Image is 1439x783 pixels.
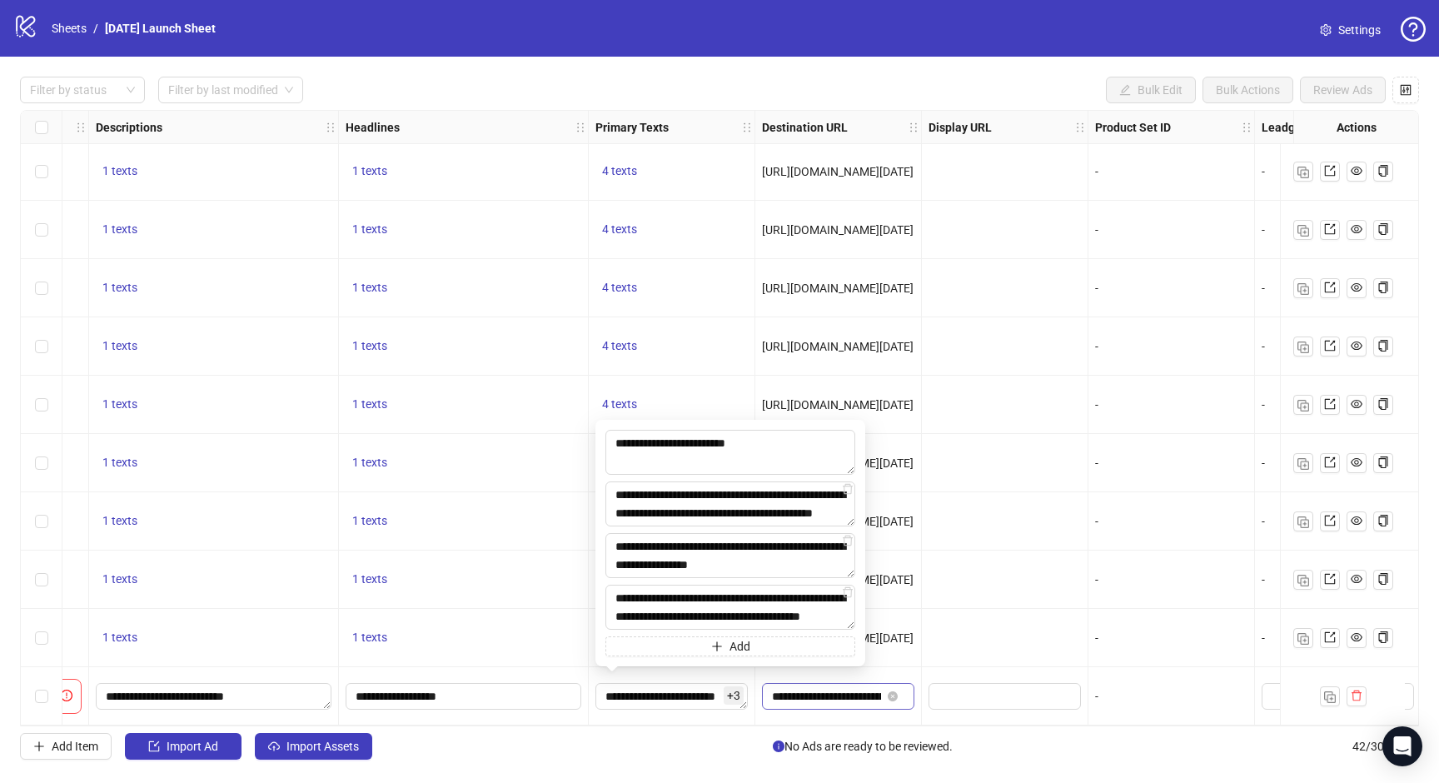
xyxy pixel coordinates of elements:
span: delete [842,535,854,546]
span: Add [729,640,750,653]
span: copy [1377,340,1389,352]
span: 1 texts [352,397,387,411]
button: 1 texts [96,511,144,531]
button: Duplicate [1320,686,1340,706]
div: - [1095,396,1247,414]
div: Select all rows [21,111,62,144]
div: Resize Product Set ID column [1250,111,1254,143]
span: 1 texts [352,164,387,177]
span: eye [1351,573,1362,585]
div: - [1095,687,1247,706]
button: 1 texts [96,278,144,298]
span: 1 texts [352,631,387,644]
span: copy [1377,398,1389,410]
span: eye [1351,456,1362,468]
span: export [1324,456,1336,468]
span: 1 texts [102,222,137,236]
div: Select row 39 [21,492,62,551]
div: Open Intercom Messenger [1382,726,1422,766]
div: Select row 42 [21,667,62,726]
span: 1 texts [102,339,137,352]
span: [URL][DOMAIN_NAME][DATE] [762,340,914,353]
button: Duplicate [1293,628,1313,648]
div: - [1262,454,1414,472]
span: eye [1351,223,1362,235]
button: close-circle [888,691,898,701]
span: 1 texts [352,222,387,236]
button: Duplicate [1293,453,1313,473]
span: control [1400,84,1412,96]
button: Duplicate [1293,511,1313,531]
div: - [1262,396,1414,414]
button: 1 texts [96,453,144,473]
button: 1 texts [96,162,144,182]
div: - [1262,162,1414,181]
span: delete [842,586,854,598]
span: holder [908,122,919,133]
button: 1 texts [346,220,394,240]
img: Duplicate [1297,516,1309,528]
button: Duplicate [1293,162,1313,182]
div: Select row 38 [21,434,62,492]
div: - [1095,337,1247,356]
div: - [1262,221,1414,239]
span: 4 texts [602,339,637,352]
strong: Display URL [929,118,992,137]
button: Add Item [20,733,112,760]
span: export [1324,282,1336,293]
strong: Headlines [346,118,400,137]
button: Bulk Actions [1202,77,1293,103]
strong: Destination URL [762,118,848,137]
span: 1 texts [352,514,387,527]
button: 1 texts [346,162,394,182]
span: eye [1351,515,1362,526]
span: holder [336,122,348,133]
span: 1 texts [102,514,137,527]
button: 1 texts [346,511,394,531]
div: Resize Display URL column [1083,111,1088,143]
strong: Primary Texts [595,118,669,137]
button: 1 texts [346,570,394,590]
span: question-circle [1401,17,1426,42]
button: 4 texts [595,162,644,182]
div: - [1095,571,1247,589]
span: exclamation-circle [61,690,77,701]
span: 1 texts [352,456,387,469]
button: 1 texts [346,628,394,648]
div: - [1262,571,1414,589]
button: 1 texts [96,570,144,590]
button: Duplicate [1293,220,1313,240]
span: [URL][DOMAIN_NAME][DATE] [762,282,914,295]
button: 4 texts [595,337,644,357]
span: holder [919,122,931,133]
div: - [1095,512,1247,531]
img: Duplicate [1297,458,1309,470]
img: Duplicate [1297,400,1309,411]
span: copy [1377,223,1389,235]
div: - [1095,221,1247,239]
span: 1 texts [102,164,137,177]
button: Add [605,636,855,656]
div: Resize Descriptions column [334,111,338,143]
span: plus [711,641,723,652]
div: Edit values [346,683,581,710]
span: 42 / 300 items [1352,737,1419,756]
div: Edit values [96,683,331,710]
span: Import Ad [167,740,218,753]
div: - [1095,629,1247,647]
span: import [148,741,160,752]
img: Duplicate [1297,633,1309,645]
div: - [1095,279,1247,297]
button: 4 texts [595,395,644,415]
span: Add Item [52,740,98,753]
img: Duplicate [1297,575,1309,586]
span: 1 texts [102,631,137,644]
span: delete [1351,690,1362,701]
img: Duplicate [1297,283,1309,295]
button: 1 texts [346,453,394,473]
span: holder [1074,122,1086,133]
span: export [1324,340,1336,352]
div: Select row 34 [21,201,62,259]
img: Duplicate [1324,691,1336,703]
